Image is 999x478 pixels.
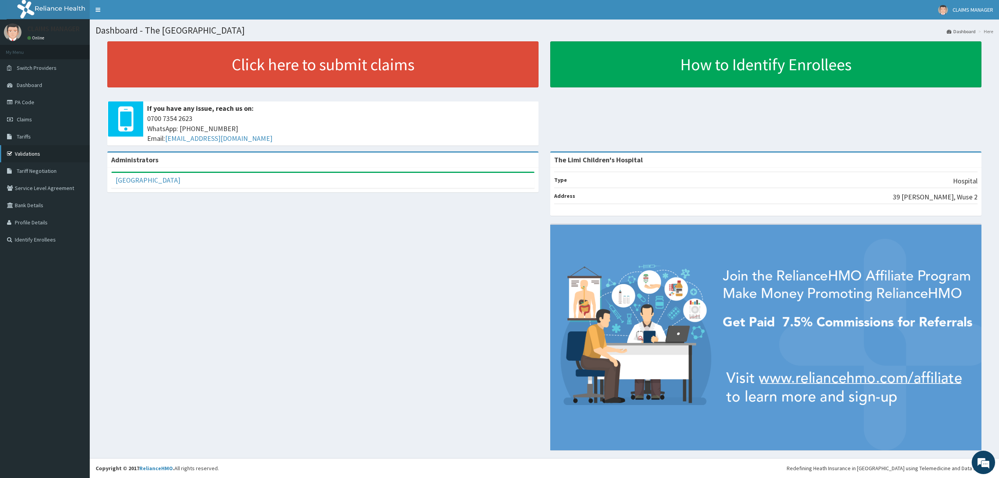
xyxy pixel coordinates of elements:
span: Dashboard [17,82,42,89]
div: Redefining Heath Insurance in [GEOGRAPHIC_DATA] using Telemedicine and Data Science! [787,464,993,472]
img: User Image [4,23,21,41]
strong: Copyright © 2017 . [96,465,174,472]
span: Claims [17,116,32,123]
span: CLAIMS MANAGER [953,6,993,13]
a: Online [27,35,46,41]
b: Administrators [111,155,158,164]
b: Address [554,192,575,199]
a: [GEOGRAPHIC_DATA] [116,176,180,185]
a: Click here to submit claims [107,41,539,87]
p: 39 [PERSON_NAME], Wuse 2 [893,192,978,202]
span: Switch Providers [17,64,57,71]
a: RelianceHMO [139,465,173,472]
a: [EMAIL_ADDRESS][DOMAIN_NAME] [165,134,272,143]
strong: The Limi Children's Hospital [554,155,643,164]
img: provider-team-banner.png [550,225,981,450]
h1: Dashboard - The [GEOGRAPHIC_DATA] [96,25,993,36]
footer: All rights reserved. [90,458,999,478]
span: 0700 7354 2623 WhatsApp: [PHONE_NUMBER] Email: [147,114,535,144]
p: Hospital [953,176,978,186]
p: CLAIMS MANAGER [27,25,80,32]
span: Tariff Negotiation [17,167,57,174]
b: Type [554,176,567,183]
li: Here [976,28,993,35]
b: If you have any issue, reach us on: [147,104,254,113]
img: User Image [938,5,948,15]
span: Tariffs [17,133,31,140]
a: How to Identify Enrollees [550,41,981,87]
a: Dashboard [947,28,976,35]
